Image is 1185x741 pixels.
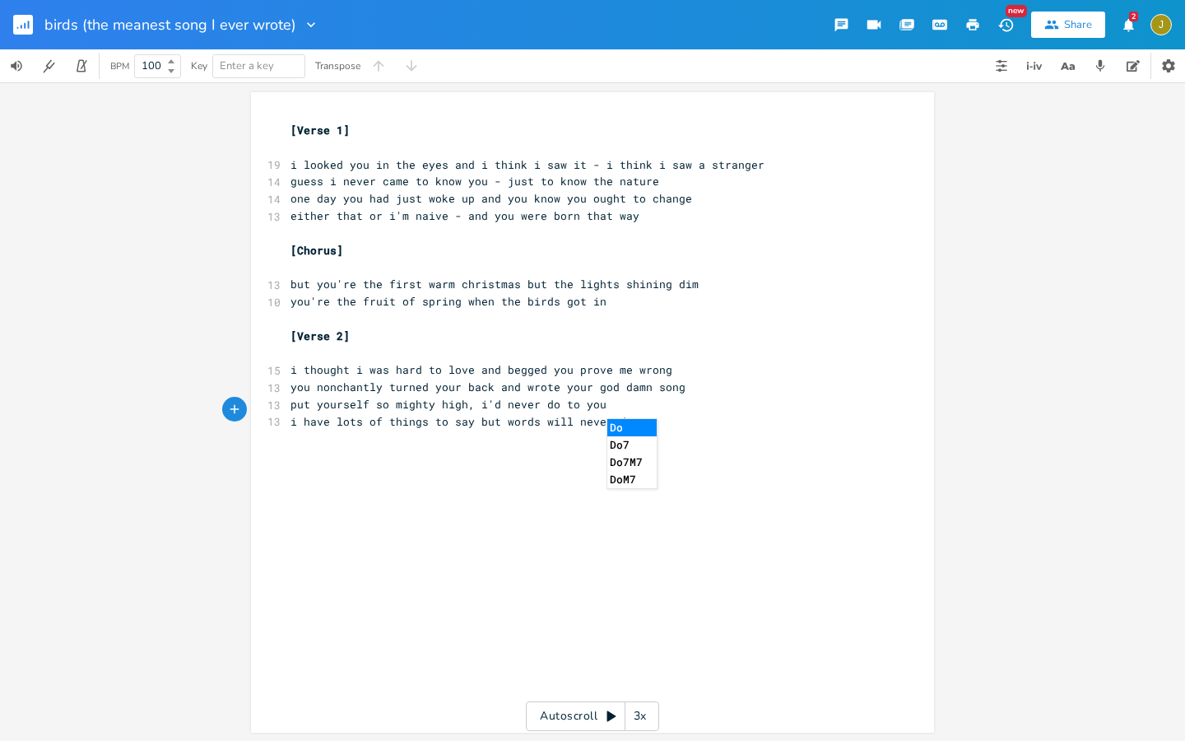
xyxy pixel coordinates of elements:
[290,414,633,429] span: i have lots of things to say but words will never do
[290,329,350,343] span: [Verse 2]
[607,419,657,436] li: Do
[290,123,350,137] span: [Verse 1]
[290,397,606,412] span: put yourself so mighty high, i'd never do to you
[290,157,764,172] span: i looked you in the eyes and i think i saw it - i think i saw a stranger
[607,454,657,471] li: Do7M7
[1031,12,1105,38] button: Share
[607,436,657,454] li: Do7
[607,471,657,488] li: DoM7
[526,701,659,731] div: Autoscroll
[989,10,1022,40] button: New
[290,362,672,377] span: i thought i was hard to love and begged you prove me wrong
[290,380,685,394] span: you nonchantly turned your back and wrote your god damn song
[290,243,343,258] span: [Chorus]
[1112,10,1145,40] button: 2
[290,174,659,189] span: guess i never came to know you - just to know the nature
[1150,14,1172,35] div: jupiterandjuliette
[290,208,639,223] span: either that or i'm naive - and you were born that way
[1150,6,1172,44] button: J
[44,17,296,32] span: birds (the meanest song I ever wrote)
[220,58,274,73] span: Enter a key
[191,61,207,71] div: Key
[290,294,606,309] span: you're the fruit of spring when the birds got in
[625,701,655,731] div: 3x
[1006,5,1027,17] div: New
[290,277,699,291] span: but you're the first warm christmas but the lights shining dim
[290,191,692,206] span: one day you had just woke up and you know you ought to change
[1129,12,1138,21] div: 2
[315,61,360,71] div: Transpose
[110,62,129,71] div: BPM
[1064,17,1092,32] div: Share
